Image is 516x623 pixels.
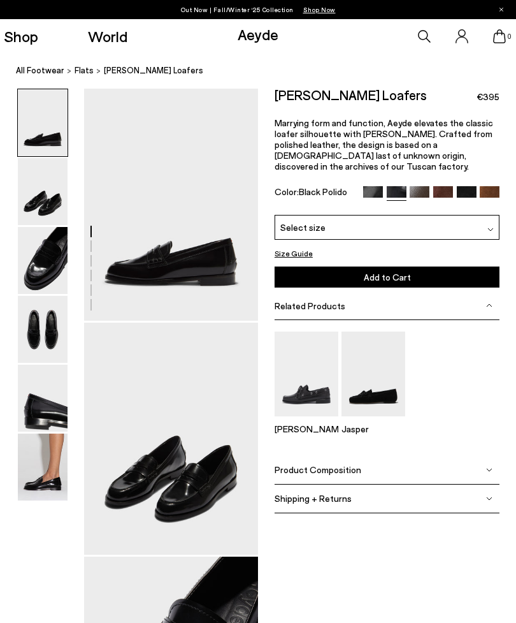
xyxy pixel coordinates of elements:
[18,365,68,432] img: Oscar Leather Loafers - Image 5
[341,423,405,434] p: Jasper
[18,89,68,156] img: Oscar Leather Loafers - Image 1
[16,54,516,89] nav: breadcrumb
[486,495,492,502] img: svg%3E
[275,423,338,434] p: [PERSON_NAME]
[275,117,493,172] span: Marrying form and function, Aeyde elevates the classic loafer silhouette with [PERSON_NAME]. Craf...
[4,29,38,44] a: Shop
[18,434,68,501] img: Oscar Leather Loafers - Image 6
[487,226,494,233] img: svg%3E
[341,407,405,434] a: Jasper Moccasin Loafers Jasper
[181,3,336,16] p: Out Now | Fall/Winter ‘25 Collection
[364,272,411,282] span: Add to Cart
[280,221,326,234] span: Select size
[303,6,336,13] span: Navigate to /collections/new-in
[486,302,492,309] img: svg%3E
[75,64,94,77] a: flats
[275,493,352,504] span: Shipping + Returns
[75,65,94,75] span: flats
[275,267,499,288] button: Add to Cart
[275,247,313,260] button: Size Guide
[275,332,338,416] img: Harris Leather Moccasin Flats
[486,467,492,473] img: svg%3E
[477,91,499,103] span: €395
[275,464,361,475] span: Product Composition
[18,158,68,225] img: Oscar Leather Loafers - Image 2
[299,186,347,197] span: Black Polido
[18,227,68,294] img: Oscar Leather Loafers - Image 3
[18,296,68,363] img: Oscar Leather Loafers - Image 4
[88,29,127,44] a: World
[275,89,427,101] h2: [PERSON_NAME] Loafers
[238,25,278,43] a: Aeyde
[16,64,64,77] a: All Footwear
[506,33,512,40] span: 0
[275,186,356,201] div: Color:
[275,300,345,311] span: Related Products
[493,29,506,43] a: 0
[104,64,203,77] span: [PERSON_NAME] Loafers
[275,407,338,434] a: Harris Leather Moccasin Flats [PERSON_NAME]
[341,332,405,416] img: Jasper Moccasin Loafers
